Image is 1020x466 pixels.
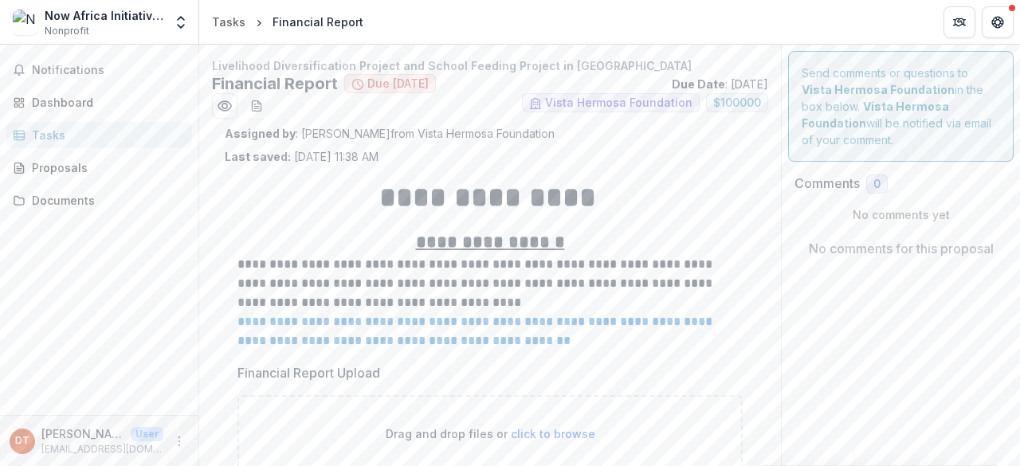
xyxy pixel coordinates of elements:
[15,436,29,446] div: Denis Twinamatsiko
[6,155,192,181] a: Proposals
[225,150,291,163] strong: Last saved:
[32,127,179,143] div: Tasks
[32,192,179,209] div: Documents
[6,187,192,213] a: Documents
[943,6,975,38] button: Partners
[212,14,245,30] div: Tasks
[511,427,595,441] span: click to browse
[273,14,363,30] div: Financial Report
[131,427,163,441] p: User
[212,74,338,93] h2: Financial Report
[32,159,179,176] div: Proposals
[41,425,124,442] p: [PERSON_NAME]
[237,363,380,382] p: Financial Report Upload
[873,178,881,191] span: 0
[206,10,370,33] nav: breadcrumb
[672,76,768,92] p: : [DATE]
[225,125,755,142] p: : [PERSON_NAME] from Vista Hermosa Foundation
[170,6,192,38] button: Open entity switcher
[32,94,179,111] div: Dashboard
[386,425,595,442] p: Drag and drop files or
[6,57,192,83] button: Notifications
[45,7,163,24] div: Now Africa Initiative (NAI)
[225,127,296,140] strong: Assigned by
[982,6,1014,38] button: Get Help
[212,57,768,74] p: Livelihood Diversification Project and School Feeding Project in [GEOGRAPHIC_DATA]
[32,64,186,77] span: Notifications
[672,77,725,91] strong: Due Date
[13,10,38,35] img: Now Africa Initiative (NAI)
[788,51,1014,162] div: Send comments or questions to in the box below. will be notified via email of your comment.
[45,24,89,38] span: Nonprofit
[794,176,860,191] h2: Comments
[244,93,269,119] button: download-word-button
[170,432,189,451] button: More
[794,206,1007,223] p: No comments yet
[802,83,955,96] strong: Vista Hermosa Foundation
[212,93,237,119] button: Preview b9f24d29-2360-4753-9d45-09f01bca239b.pdf
[545,96,692,110] span: Vista Hermosa Foundation
[713,96,761,110] span: $ 100000
[225,148,379,165] p: [DATE] 11:38 AM
[6,122,192,148] a: Tasks
[41,442,163,456] p: [EMAIL_ADDRESS][DOMAIN_NAME]
[802,100,949,130] strong: Vista Hermosa Foundation
[6,89,192,116] a: Dashboard
[809,239,994,258] p: No comments for this proposal
[367,77,429,91] span: Due [DATE]
[206,10,252,33] a: Tasks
